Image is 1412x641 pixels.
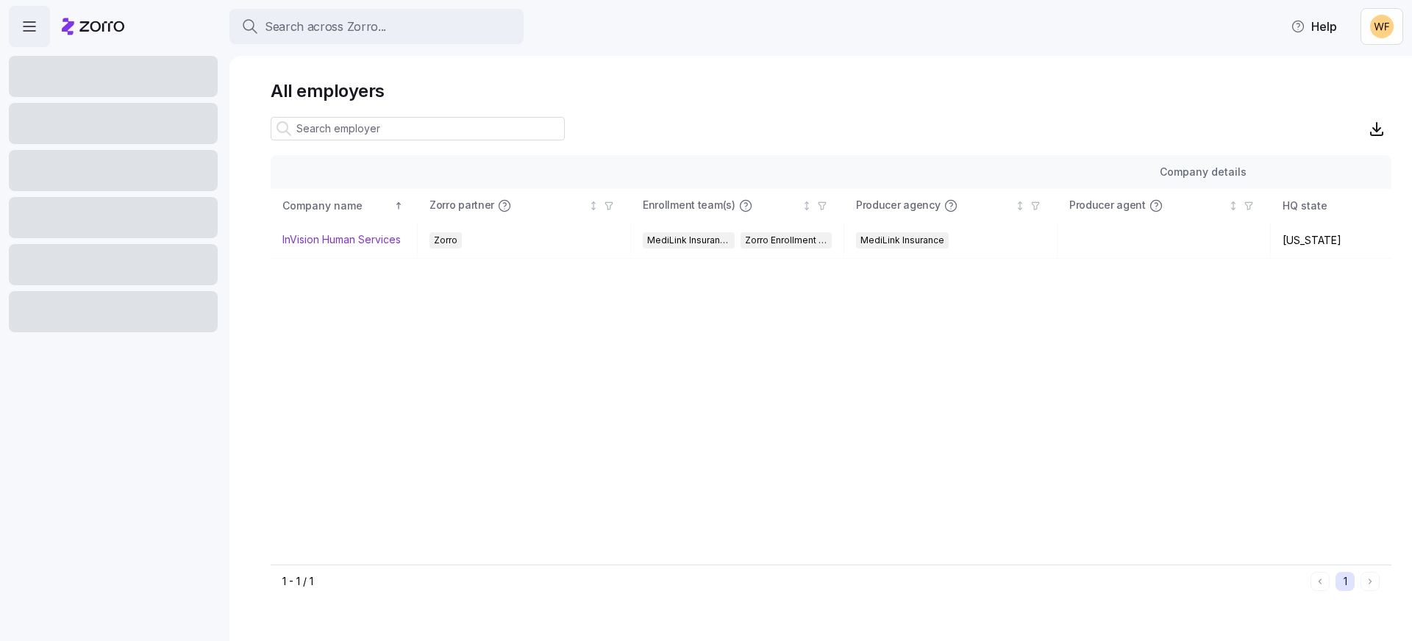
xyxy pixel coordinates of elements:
span: Producer agency [856,198,941,213]
div: Not sorted [802,201,812,211]
span: Zorro Enrollment Team [745,232,828,248]
div: Company name [282,198,391,214]
th: Company nameSorted ascending [271,189,418,223]
div: Sorted ascending [393,201,404,211]
th: Producer agentNot sorted [1058,189,1271,223]
span: Zorro partner [429,198,494,213]
h1: All employers [271,79,1391,102]
div: Not sorted [1015,201,1025,211]
span: Zorro [434,232,457,248]
span: MediLink Insurance [647,232,730,248]
input: Search employer [271,117,565,140]
span: Search across Zorro... [265,18,386,36]
span: Help [1291,18,1337,35]
div: Not sorted [1228,201,1238,211]
button: Next page [1361,572,1380,591]
th: Zorro partnerNot sorted [418,189,631,223]
img: 8adafdde462ffddea829e1adcd6b1844 [1370,15,1394,38]
span: Enrollment team(s) [643,198,735,213]
a: InVision Human Services [282,233,401,248]
button: Search across Zorro... [229,9,524,44]
button: 1 [1336,572,1355,591]
th: Producer agencyNot sorted [844,189,1058,223]
span: Producer agent [1069,198,1146,213]
button: Help [1279,12,1349,41]
span: MediLink Insurance [860,232,944,248]
div: 1 - 1 / 1 [282,574,1305,589]
th: Enrollment team(s)Not sorted [631,189,844,223]
div: Not sorted [588,201,599,211]
button: Previous page [1311,572,1330,591]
